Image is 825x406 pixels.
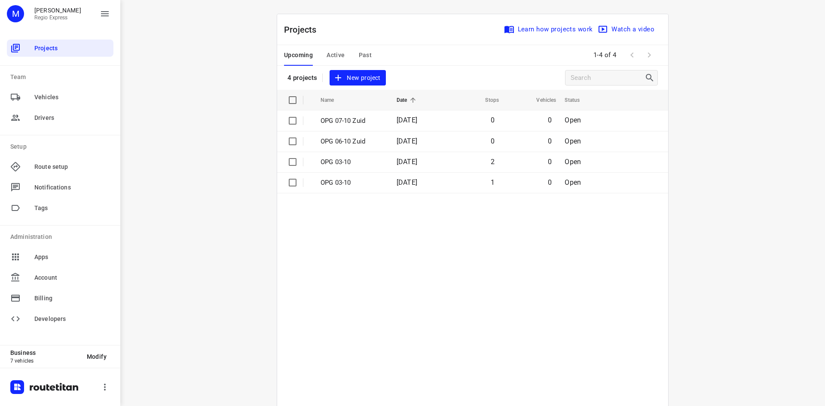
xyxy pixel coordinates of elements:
span: Status [565,95,591,105]
span: 0 [491,137,495,145]
span: Open [565,137,581,145]
div: Billing [7,290,113,307]
div: Notifications [7,179,113,196]
span: Date [397,95,419,105]
span: [DATE] [397,137,417,145]
p: Setup [10,142,113,151]
div: Developers [7,310,113,327]
p: Business [10,349,80,356]
span: 0 [548,178,552,186]
input: Search projects [571,71,645,85]
span: [DATE] [397,116,417,124]
div: Tags [7,199,113,217]
button: Modify [80,349,113,364]
span: Vehicles [525,95,556,105]
span: Past [359,50,372,61]
p: Regio Express [34,15,81,21]
span: 0 [548,116,552,124]
p: OPG 03-10 [321,157,384,167]
span: Modify [87,353,107,360]
p: Team [10,73,113,82]
span: 0 [491,116,495,124]
span: Tags [34,204,110,213]
span: 0 [548,137,552,145]
span: Upcoming [284,50,313,61]
div: Apps [7,248,113,266]
div: Drivers [7,109,113,126]
span: Billing [34,294,110,303]
span: 1 [491,178,495,186]
div: Projects [7,40,113,57]
p: 4 projects [287,74,317,82]
span: Open [565,178,581,186]
span: Route setup [34,162,110,171]
div: Route setup [7,158,113,175]
span: Notifications [34,183,110,192]
span: Projects [34,44,110,53]
span: Name [321,95,345,105]
p: 7 vehicles [10,358,80,364]
span: 1-4 of 4 [590,46,620,64]
span: Open [565,158,581,166]
div: M [7,5,24,22]
button: New project [330,70,385,86]
span: [DATE] [397,178,417,186]
span: Previous Page [623,46,641,64]
span: Drivers [34,113,110,122]
span: Open [565,116,581,124]
span: 0 [548,158,552,166]
p: Administration [10,232,113,241]
span: [DATE] [397,158,417,166]
div: Search [645,73,657,83]
span: Next Page [641,46,658,64]
div: Vehicles [7,89,113,106]
span: Vehicles [34,93,110,102]
span: Account [34,273,110,282]
p: Max Bisseling [34,7,81,14]
p: OPG 06-10 Zuid [321,137,384,147]
p: OPG 07-10 Zuid [321,116,384,126]
span: Stops [474,95,499,105]
span: Active [327,50,345,61]
span: 2 [491,158,495,166]
p: OPG 03-10 [321,178,384,188]
span: Developers [34,314,110,324]
span: New project [335,73,380,83]
span: Apps [34,253,110,262]
p: Projects [284,23,324,36]
div: Account [7,269,113,286]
